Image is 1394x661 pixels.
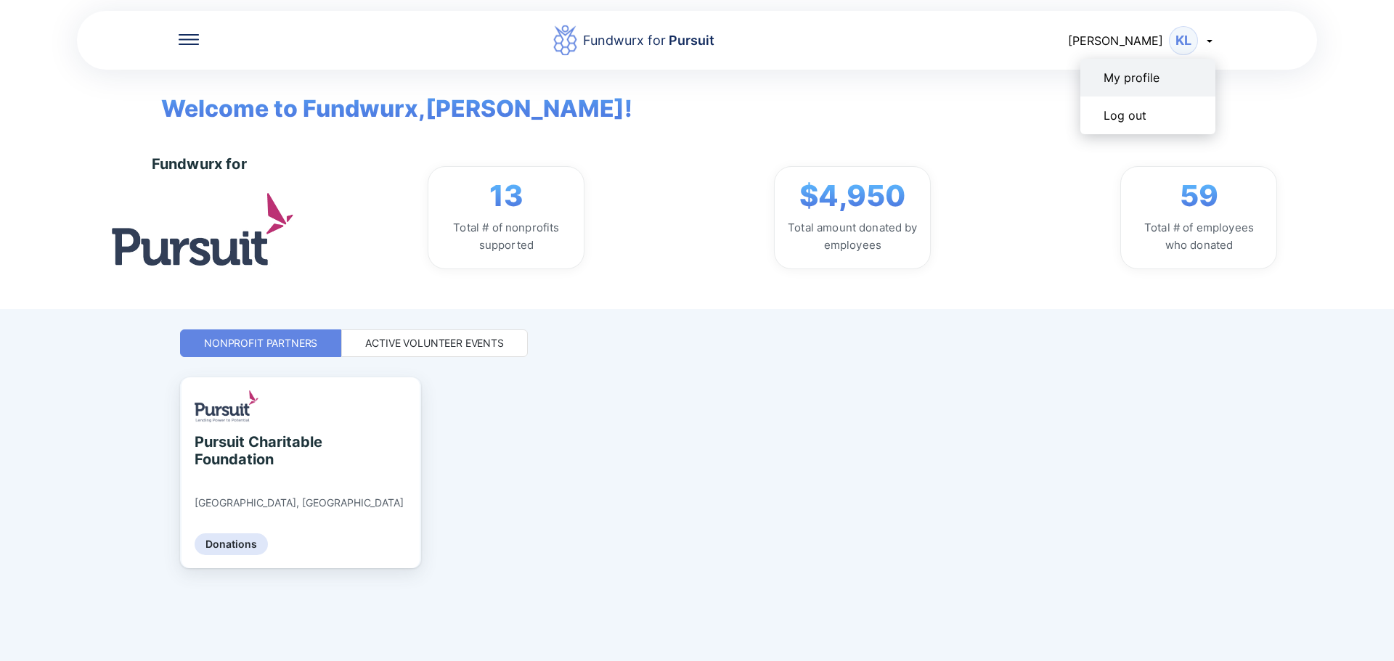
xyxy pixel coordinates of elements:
[204,336,317,350] div: Nonprofit Partners
[1169,26,1198,55] div: KL
[583,30,714,51] div: Fundwurx for
[489,178,523,213] span: 13
[112,193,293,265] img: logo.jpg
[365,336,504,350] div: Active Volunteer Events
[1104,108,1146,123] div: Log out
[666,33,714,48] span: Pursuit
[1068,33,1163,48] span: [PERSON_NAME]
[1180,178,1218,213] span: 59
[139,70,632,126] span: Welcome to Fundwurx, [PERSON_NAME] !
[195,433,327,468] div: Pursuit Charitable Foundation
[1133,219,1265,254] div: Total # of employees who donated
[152,155,247,173] div: Fundwurx for
[440,219,572,254] div: Total # of nonprofits supported
[195,533,268,555] div: Donations
[195,496,404,509] div: [GEOGRAPHIC_DATA], [GEOGRAPHIC_DATA]
[1104,70,1159,85] div: My profile
[799,178,905,213] span: $4,950
[786,219,918,254] div: Total amount donated by employees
